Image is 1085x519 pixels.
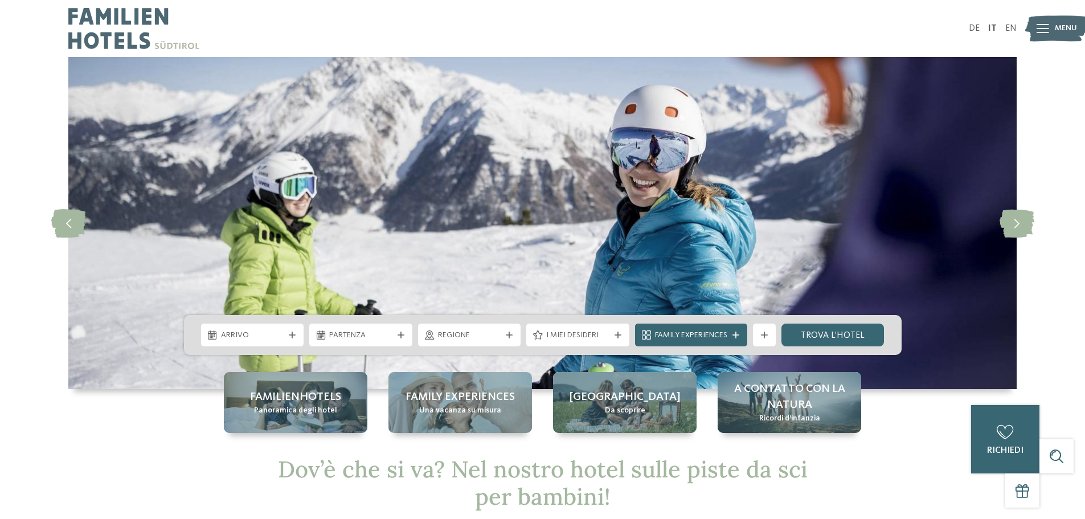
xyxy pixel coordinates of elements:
a: Hotel sulle piste da sci per bambini: divertimento senza confini [GEOGRAPHIC_DATA] Da scoprire [553,372,697,433]
a: Hotel sulle piste da sci per bambini: divertimento senza confini Family experiences Una vacanza s... [388,372,532,433]
span: I miei desideri [546,330,609,341]
a: trova l’hotel [781,324,885,346]
a: richiedi [971,405,1039,473]
span: Arrivo [221,330,284,341]
a: DE [969,24,980,33]
span: Panoramica degli hotel [254,405,337,416]
a: Hotel sulle piste da sci per bambini: divertimento senza confini A contatto con la natura Ricordi... [718,372,861,433]
a: EN [1005,24,1017,33]
span: Ricordi d’infanzia [759,413,820,424]
span: Family Experiences [655,330,727,341]
span: Dov’è che si va? Nel nostro hotel sulle piste da sci per bambini! [278,455,808,511]
span: richiedi [987,446,1023,455]
a: IT [988,24,997,33]
span: Una vacanza su misura [419,405,501,416]
img: Hotel sulle piste da sci per bambini: divertimento senza confini [68,57,1017,389]
span: Regione [438,330,501,341]
span: Menu [1055,23,1077,34]
a: Hotel sulle piste da sci per bambini: divertimento senza confini Familienhotels Panoramica degli ... [224,372,367,433]
span: Family experiences [406,389,515,405]
span: Familienhotels [250,389,341,405]
span: Da scoprire [605,405,645,416]
span: A contatto con la natura [729,381,850,413]
span: Partenza [329,330,392,341]
span: [GEOGRAPHIC_DATA] [570,389,681,405]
